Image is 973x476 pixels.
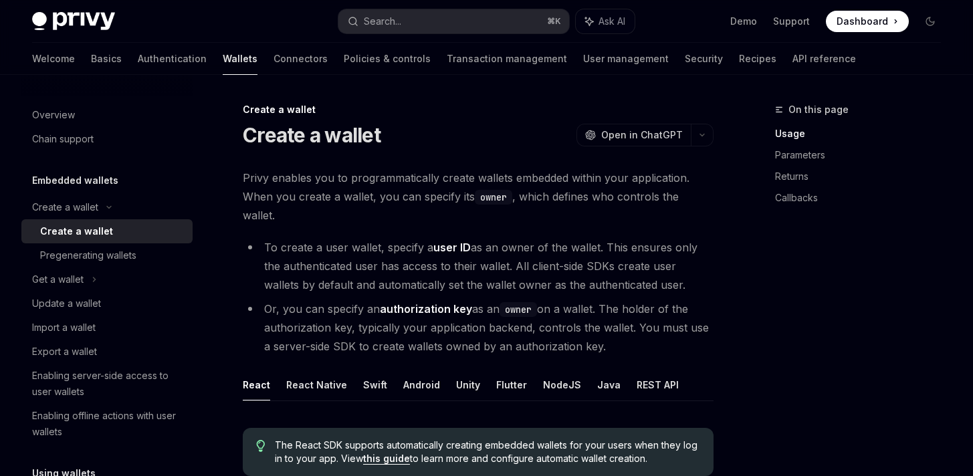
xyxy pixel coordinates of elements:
[21,219,193,243] a: Create a wallet
[344,43,431,75] a: Policies & controls
[243,103,714,116] div: Create a wallet
[32,131,94,147] div: Chain support
[775,187,952,209] a: Callbacks
[91,43,122,75] a: Basics
[275,439,700,465] span: The React SDK supports automatically creating embedded wallets for your users when they log in to...
[826,11,909,32] a: Dashboard
[32,271,84,287] div: Get a wallet
[601,128,683,142] span: Open in ChatGPT
[363,453,410,465] a: this guide
[32,43,75,75] a: Welcome
[274,43,328,75] a: Connectors
[775,123,952,144] a: Usage
[583,43,669,75] a: User management
[475,190,512,205] code: owner
[21,404,193,444] a: Enabling offline actions with user wallets
[775,166,952,187] a: Returns
[380,302,472,316] strong: authorization key
[599,15,625,28] span: Ask AI
[773,15,810,28] a: Support
[496,369,527,400] button: Flutter
[256,440,265,452] svg: Tip
[456,369,480,400] button: Unity
[433,241,471,254] strong: user ID
[21,127,193,151] a: Chain support
[243,238,714,294] li: To create a user wallet, specify a as an owner of the wallet. This ensures only the authenticated...
[32,368,185,400] div: Enabling server-side access to user wallets
[363,369,387,400] button: Swift
[543,369,581,400] button: NodeJS
[223,43,257,75] a: Wallets
[40,223,113,239] div: Create a wallet
[21,243,193,267] a: Pregenerating wallets
[32,320,96,336] div: Import a wallet
[739,43,776,75] a: Recipes
[243,369,270,400] button: React
[597,369,621,400] button: Java
[364,13,401,29] div: Search...
[338,9,568,33] button: Search...⌘K
[243,123,381,147] h1: Create a wallet
[837,15,888,28] span: Dashboard
[32,199,98,215] div: Create a wallet
[21,103,193,127] a: Overview
[685,43,723,75] a: Security
[21,340,193,364] a: Export a wallet
[286,369,347,400] button: React Native
[637,369,679,400] button: REST API
[243,168,714,225] span: Privy enables you to programmatically create wallets embedded within your application. When you c...
[243,300,714,356] li: Or, you can specify an as an on a wallet. The holder of the authorization key, typically your app...
[21,316,193,340] a: Import a wallet
[21,291,193,316] a: Update a wallet
[32,295,101,312] div: Update a wallet
[788,102,849,118] span: On this page
[32,408,185,440] div: Enabling offline actions with user wallets
[547,16,561,27] span: ⌘ K
[792,43,856,75] a: API reference
[730,15,757,28] a: Demo
[32,344,97,360] div: Export a wallet
[500,302,537,317] code: owner
[403,369,440,400] button: Android
[920,11,941,32] button: Toggle dark mode
[576,9,635,33] button: Ask AI
[576,124,691,146] button: Open in ChatGPT
[32,107,75,123] div: Overview
[447,43,567,75] a: Transaction management
[32,172,118,189] h5: Embedded wallets
[21,364,193,404] a: Enabling server-side access to user wallets
[32,12,115,31] img: dark logo
[775,144,952,166] a: Parameters
[138,43,207,75] a: Authentication
[40,247,136,263] div: Pregenerating wallets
